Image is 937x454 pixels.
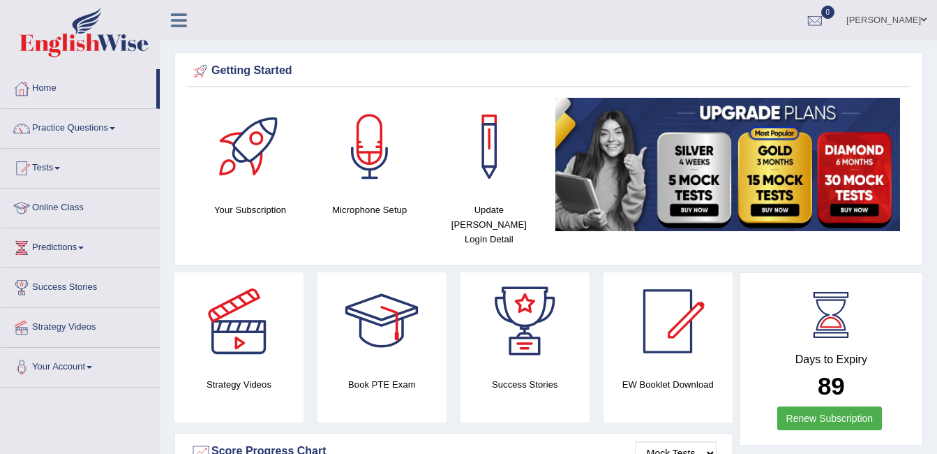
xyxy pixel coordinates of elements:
h4: Strategy Videos [174,377,303,392]
a: Online Class [1,189,160,224]
h4: Success Stories [460,377,590,392]
h4: Microphone Setup [317,203,422,217]
div: Getting Started [190,61,907,82]
img: small5.jpg [555,98,900,231]
b: 89 [818,372,845,400]
span: 0 [821,6,835,19]
a: Practice Questions [1,109,160,144]
h4: Days to Expiry [756,353,907,366]
a: Tests [1,149,160,184]
a: Predictions [1,228,160,263]
h4: EW Booklet Download [604,377,733,392]
h4: Update [PERSON_NAME] Login Detail [436,203,541,247]
h4: Book PTE Exam [317,377,447,392]
a: Success Stories [1,268,160,303]
a: Home [1,69,156,104]
a: Your Account [1,348,160,383]
a: Strategy Videos [1,308,160,343]
h4: Your Subscription [197,203,303,217]
a: Renew Subscription [777,407,883,430]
